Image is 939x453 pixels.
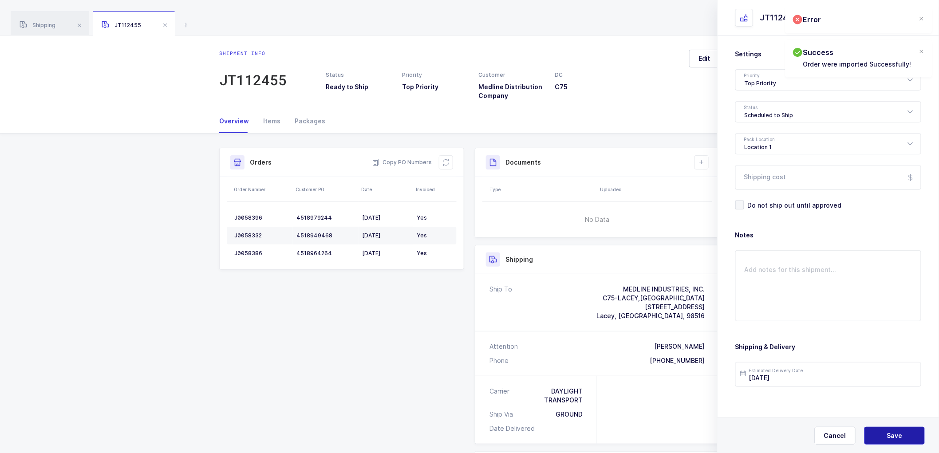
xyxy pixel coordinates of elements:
[479,83,544,100] h3: Medline Distribution Company
[288,109,325,133] div: Packages
[250,158,272,167] h3: Orders
[417,232,427,239] span: Yes
[326,71,391,79] div: Status
[815,427,856,445] button: Cancel
[234,186,290,193] div: Order Number
[689,50,720,67] button: Edit
[596,312,705,319] span: Lacey, [GEOGRAPHIC_DATA], 98516
[803,14,821,25] h2: Error
[760,12,798,23] div: JT112455
[326,83,391,91] h3: Ready to Ship
[824,431,846,440] span: Cancel
[654,342,705,351] div: [PERSON_NAME]
[489,424,538,433] div: Date Delivered
[234,232,289,239] div: J0058332
[803,47,911,58] h2: Success
[540,206,655,233] span: No Data
[650,356,705,365] div: [PHONE_NUMBER]
[234,214,289,221] div: J0058396
[698,54,710,63] span: Edit
[803,59,911,69] p: Order were imported Successfully!
[417,214,427,221] span: Yes
[489,356,509,365] div: Phone
[887,431,903,440] span: Save
[362,232,410,239] div: [DATE]
[489,410,517,419] div: Ship Via
[402,71,468,79] div: Priority
[555,83,621,91] h3: C75
[864,427,925,445] button: Save
[219,109,256,133] div: Overview
[596,294,705,303] div: C75-LACEY,[GEOGRAPHIC_DATA]
[417,250,427,256] span: Yes
[600,186,710,193] div: Uploaded
[744,201,842,209] span: Do not ship out until approved
[596,285,705,294] div: MEDLINE INDUSTRIES, INC.
[596,303,705,311] div: [STREET_ADDRESS]
[296,214,355,221] div: 4518979244
[20,22,55,28] span: Shipping
[479,71,544,79] div: Customer
[361,186,410,193] div: Date
[296,250,355,257] div: 4518964264
[296,186,356,193] div: Customer PO
[513,387,583,405] div: DAYLIGHT TRANSPORT
[489,186,595,193] div: Type
[555,71,621,79] div: DC
[505,255,533,264] h3: Shipping
[102,22,141,28] span: JT112455
[362,214,410,221] div: [DATE]
[416,186,454,193] div: Invoiced
[402,83,468,91] h3: Top Priority
[556,410,583,419] div: GROUND
[489,387,513,405] div: Carrier
[372,158,432,167] button: Copy PO Numbers
[735,343,921,351] h3: Shipping & Delivery
[505,158,541,167] h3: Documents
[219,50,287,57] div: Shipment info
[735,50,921,59] h3: Settings
[362,250,410,257] div: [DATE]
[256,109,288,133] div: Items
[296,232,355,239] div: 4518949468
[735,165,921,190] input: Shipping cost
[489,342,518,351] div: Attention
[735,231,921,240] h3: Notes
[234,250,289,257] div: J0058386
[489,285,512,320] div: Ship To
